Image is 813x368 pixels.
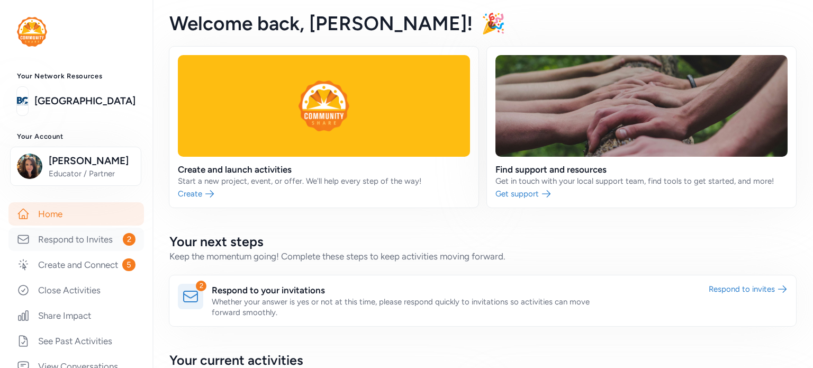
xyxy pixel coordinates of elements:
a: [GEOGRAPHIC_DATA] [34,94,135,109]
h3: Your Network Resources [17,72,135,80]
a: Close Activities [8,279,144,302]
a: See Past Activities [8,329,144,353]
button: [PERSON_NAME]Educator / Partner [10,147,141,186]
img: logo [17,89,28,113]
span: 2 [123,233,135,246]
div: Keep the momentum going! Complete these steps to keep activities moving forward. [169,250,796,263]
img: logo [17,17,47,47]
a: Home [8,202,144,226]
span: Educator / Partner [49,168,134,179]
h2: Your next steps [169,233,796,250]
span: 🎉 [481,12,505,35]
h3: Your Account [17,132,135,141]
div: 2 [196,281,206,291]
a: Respond to Invites2 [8,228,144,251]
a: Share Impact [8,304,144,327]
a: Create and Connect5 [8,253,144,276]
span: Welcome back , [PERSON_NAME]! [169,12,473,35]
span: 5 [122,258,135,271]
span: [PERSON_NAME] [49,154,134,168]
